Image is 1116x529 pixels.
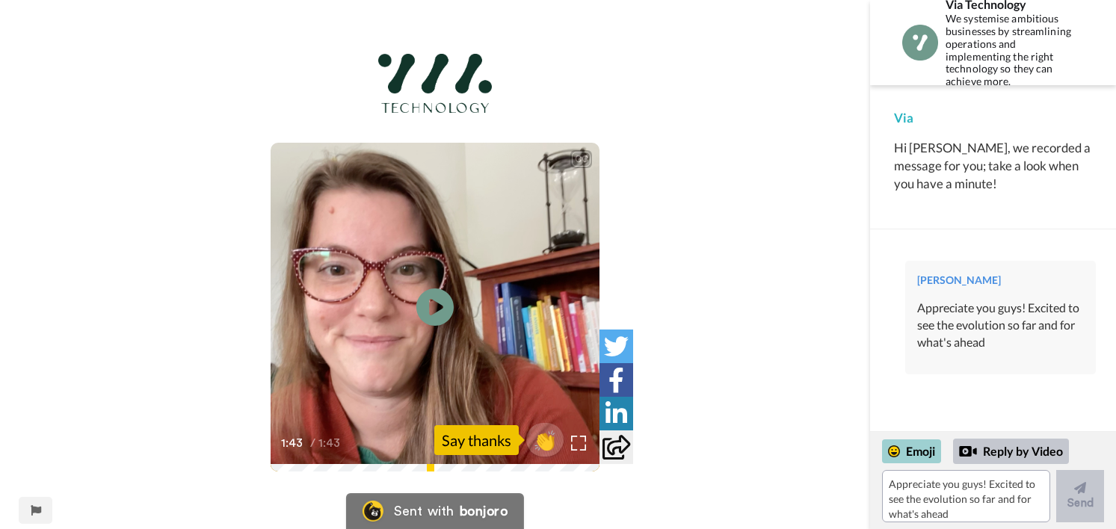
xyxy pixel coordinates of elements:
[894,139,1092,193] div: Hi [PERSON_NAME], we recorded a message for you; take a look when you have a minute!
[363,501,383,522] img: Bonjoro Logo
[1056,470,1104,522] button: Send
[394,504,454,518] div: Sent with
[959,442,977,460] div: Reply by Video
[526,428,564,452] span: 👏
[318,434,345,452] span: 1:43
[917,300,1084,351] div: Appreciate you guys! Excited to see the evolution so far and for what's ahead
[902,25,938,61] img: Profile Image
[953,439,1069,464] div: Reply by Video
[460,504,508,518] div: bonjoro
[346,493,524,529] a: Bonjoro LogoSent withbonjoro
[572,152,591,167] div: CC
[281,434,307,452] span: 1:43
[894,109,1092,127] div: Via
[310,434,315,452] span: /
[946,13,1076,88] div: We systemise ambitious businesses by streamlining operations and implementing the right technolog...
[434,425,519,455] div: Say thanks
[571,436,586,451] img: Full screen
[526,423,564,457] button: 👏
[882,439,941,463] div: Emoji
[378,54,492,114] img: 7126b3f5-c2c1-412a-bb22-7fe46a5cc0d0
[917,273,1084,288] div: [PERSON_NAME]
